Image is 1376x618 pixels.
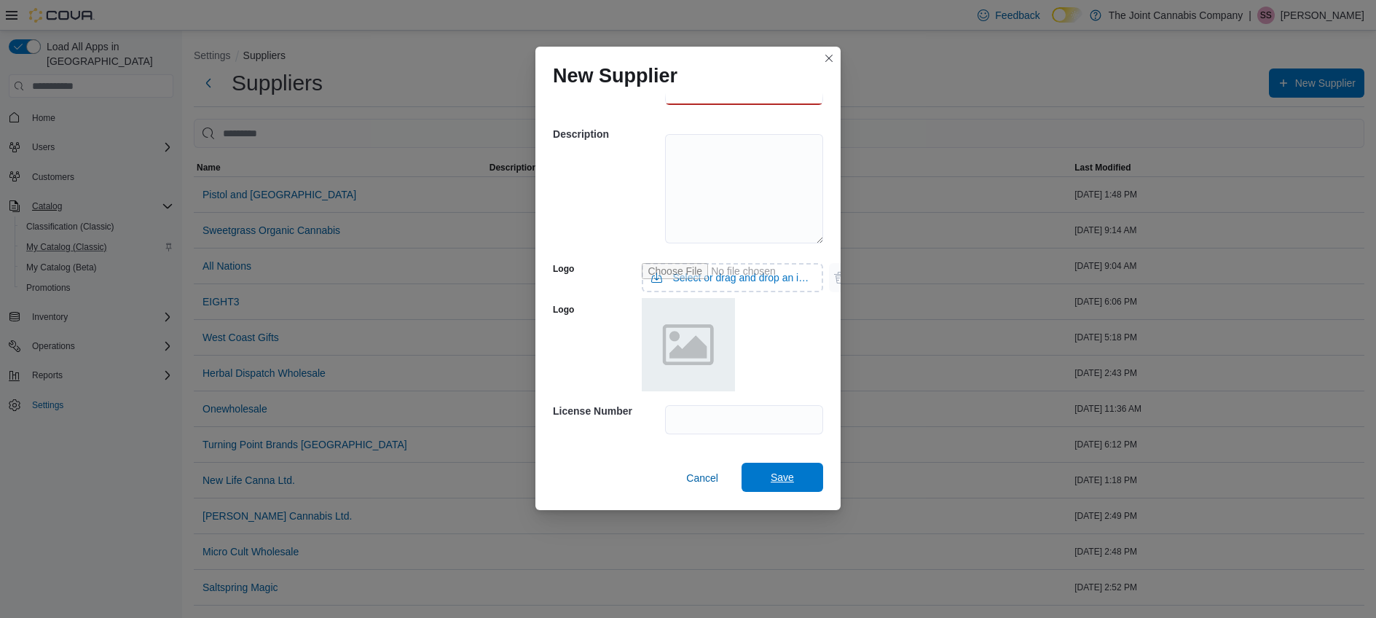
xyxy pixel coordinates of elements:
[680,463,724,493] button: Cancel
[553,64,677,87] h1: New Supplier
[771,470,794,485] span: Save
[820,50,838,67] button: Closes this modal window
[553,263,574,275] label: Logo
[642,263,823,292] input: Use aria labels when no actual label is in use
[553,396,662,426] h5: License Number
[742,463,823,492] button: Save
[553,120,662,149] h5: Description
[553,304,574,316] label: Logo
[686,471,718,485] span: Cancel
[642,298,735,391] img: placeholder.png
